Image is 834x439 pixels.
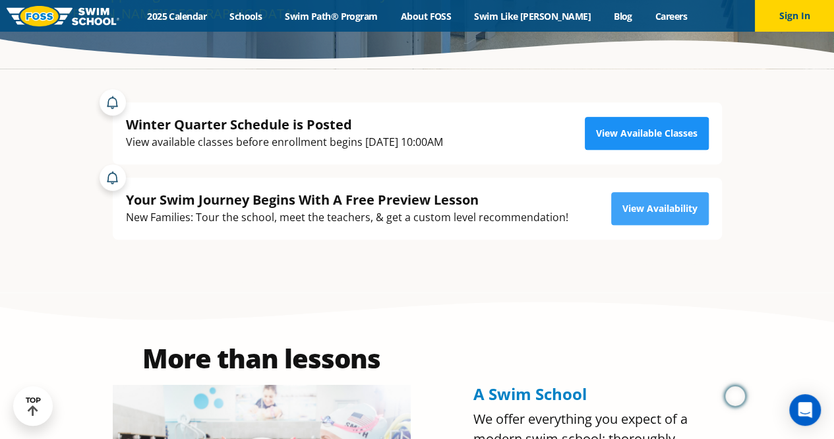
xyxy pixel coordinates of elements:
div: New Families: Tour the school, meet the teachers, & get a custom level recommendation! [126,209,568,226]
div: Winter Quarter Schedule is Posted [126,116,443,133]
a: View Available Classes [585,117,709,150]
a: View Availability [611,192,709,225]
a: 2025 Calendar [136,10,218,22]
a: Careers [643,10,698,22]
a: About FOSS [389,10,463,22]
img: FOSS Swim School Logo [7,6,119,26]
a: Swim Path® Program [274,10,389,22]
a: Swim Like [PERSON_NAME] [463,10,603,22]
a: Blog [602,10,643,22]
div: TOP [26,396,41,417]
h2: More than lessons [113,345,411,372]
div: Open Intercom Messenger [789,394,821,426]
span: A Swim School [473,383,587,405]
div: Your Swim Journey Begins With A Free Preview Lesson [126,191,568,209]
div: View available classes before enrollment begins [DATE] 10:00AM [126,133,443,151]
a: Schools [218,10,274,22]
